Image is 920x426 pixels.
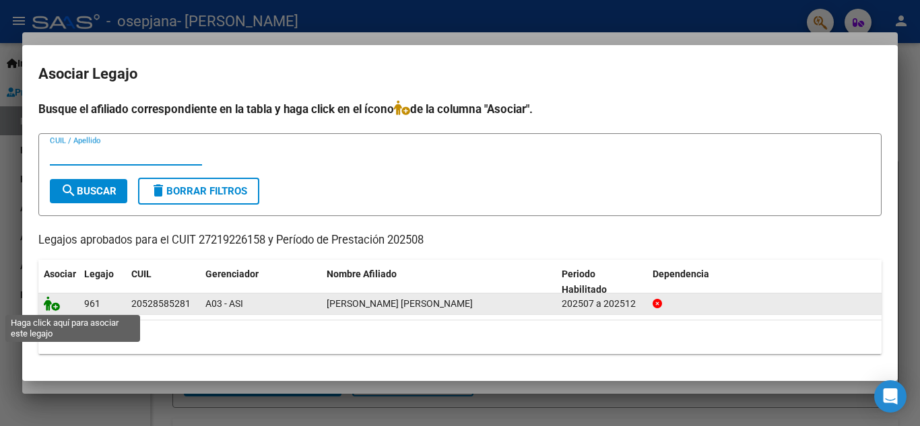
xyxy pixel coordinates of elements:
[327,298,473,309] span: FERNANDEZ MAXIMO LAUTARO
[321,260,556,304] datatable-header-cell: Nombre Afiliado
[84,269,114,279] span: Legajo
[44,269,76,279] span: Asociar
[38,320,882,354] div: 1 registros
[653,269,709,279] span: Dependencia
[150,182,166,199] mat-icon: delete
[50,179,127,203] button: Buscar
[61,182,77,199] mat-icon: search
[562,296,642,312] div: 202507 a 202512
[84,298,100,309] span: 961
[200,260,321,304] datatable-header-cell: Gerenciador
[126,260,200,304] datatable-header-cell: CUIL
[38,260,79,304] datatable-header-cell: Asociar
[150,185,247,197] span: Borrar Filtros
[131,296,191,312] div: 20528585281
[138,178,259,205] button: Borrar Filtros
[205,269,259,279] span: Gerenciador
[205,298,243,309] span: A03 - ASI
[38,232,882,249] p: Legajos aprobados para el CUIT 27219226158 y Período de Prestación 202508
[38,100,882,118] h4: Busque el afiliado correspondiente en la tabla y haga click en el ícono de la columna "Asociar".
[327,269,397,279] span: Nombre Afiliado
[79,260,126,304] datatable-header-cell: Legajo
[38,61,882,87] h2: Asociar Legajo
[562,269,607,295] span: Periodo Habilitado
[556,260,647,304] datatable-header-cell: Periodo Habilitado
[647,260,882,304] datatable-header-cell: Dependencia
[61,185,117,197] span: Buscar
[874,380,907,413] div: Open Intercom Messenger
[131,269,152,279] span: CUIL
